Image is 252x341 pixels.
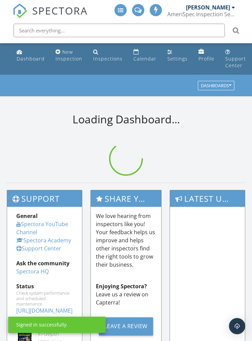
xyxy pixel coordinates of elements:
[186,4,230,11] div: [PERSON_NAME]
[96,283,147,290] strong: Enjoying Spectora?
[99,317,153,336] div: Leave a Review
[201,83,231,88] div: Dashboards
[96,282,156,307] p: Leave us a review on Capterra!
[16,245,61,252] a: Support Center
[7,190,82,207] h3: Support
[223,46,249,72] a: Support Center
[16,220,68,236] a: Spectora YouTube Channel
[13,3,27,18] img: The Best Home Inspection Software - Spectora
[196,46,217,65] a: Profile
[16,321,68,328] div: Signed in successfully.
[131,46,159,65] a: Calendar
[16,212,38,220] strong: General
[14,46,47,65] a: Dashboard
[16,282,73,290] div: Status
[53,46,85,65] a: New Inspection
[16,259,73,267] div: Ask the community
[16,307,72,314] a: [URL][DOMAIN_NAME]
[17,55,45,62] div: Dashboard
[96,312,156,341] a: Leave a Review
[56,49,82,62] div: New Inspection
[167,55,188,62] div: Settings
[16,237,71,244] a: Spectora Academy
[16,290,73,307] div: Check system performance and scheduled maintenance.
[170,190,245,207] h3: Latest Updates
[32,3,88,18] span: SPECTORA
[90,46,125,65] a: Inspections
[14,24,225,37] input: Search everything...
[229,318,245,334] div: Open Intercom Messenger
[165,46,190,65] a: Settings
[13,9,88,23] a: SPECTORA
[16,268,49,275] a: Spectora HQ
[198,81,234,91] button: Dashboards
[93,55,123,62] div: Inspections
[91,190,162,207] h3: Share Your Spectora Experience
[96,212,156,269] p: We love hearing from inspectors like you! Your feedback helps us improve and helps other inspecto...
[225,55,246,69] div: Support Center
[133,55,156,62] div: Calendar
[167,11,235,18] div: AmeriSpec Inspection Services
[198,55,214,62] div: Profile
